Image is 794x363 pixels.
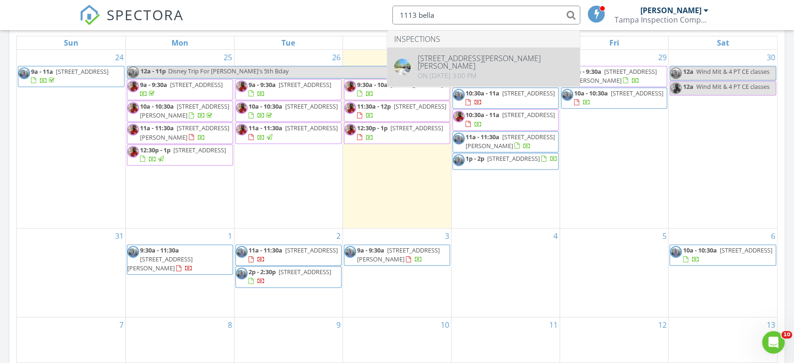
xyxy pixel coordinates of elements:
[117,317,125,332] a: Go to September 7, 2025
[17,317,125,363] td: Go to September 7, 2025
[140,246,179,254] span: 9:30a - 11:30a
[418,72,573,79] div: On [DATE] 3:00 pm
[574,89,663,106] a: 10a - 10:30a [STREET_ADDRESS]
[344,102,356,114] img: img_7161.png
[335,229,343,244] a: Go to September 2, 2025
[418,55,573,70] div: [STREET_ADDRESS][PERSON_NAME][PERSON_NAME]
[236,102,248,114] img: img_7161.png
[330,50,343,65] a: Go to August 26, 2025
[343,317,451,363] td: Go to September 10, 2025
[62,36,80,49] a: Sunday
[127,80,139,92] img: img_7161.png
[611,89,663,97] span: [STREET_ADDRESS]
[660,229,668,244] a: Go to September 5, 2025
[140,102,174,110] span: 10a - 10:30a
[279,268,331,276] span: [STREET_ADDRESS]
[670,67,682,79] img: headshot_1.jpg
[249,268,331,285] a: 2p - 2:30p [STREET_ADDRESS]
[127,101,233,122] a: 10a - 10:30a [STREET_ADDRESS][PERSON_NAME]
[696,67,769,76] span: Wind Mit & 4 PT CE classes
[560,317,669,363] td: Go to September 12, 2025
[127,102,139,114] img: img_7161.png
[452,131,559,152] a: 11a - 11:30a [STREET_ADDRESS][PERSON_NAME]
[170,80,223,89] span: [STREET_ADDRESS]
[357,246,440,263] a: 9a - 9:30a [STREET_ADDRESS][PERSON_NAME]
[453,89,465,101] img: headshot_1.jpg
[683,246,716,254] span: 10a - 10:30a
[453,154,465,166] img: headshot_1.jpg
[125,50,234,229] td: Go to August 25, 2025
[357,246,440,263] span: [STREET_ADDRESS][PERSON_NAME]
[453,133,465,144] img: headshot_1.jpg
[249,102,282,110] span: 10a - 10:30a
[574,67,657,85] span: [STREET_ADDRESS][PERSON_NAME]
[140,80,167,89] span: 9a - 9:30a
[170,36,190,49] a: Monday
[669,317,777,363] td: Go to September 13, 2025
[561,87,667,109] a: 10a - 10:30a [STREET_ADDRESS]
[656,317,668,332] a: Go to September 12, 2025
[140,80,223,98] a: 9a - 9:30a [STREET_ADDRESS]
[113,50,125,65] a: Go to August 24, 2025
[236,124,248,135] img: img_7161.png
[357,80,443,98] a: 9:30a - 10a [STREET_ADDRESS]
[18,66,125,87] a: 9a - 11a [STREET_ADDRESS]
[107,5,184,24] span: SPECTORA
[235,266,342,287] a: 2p - 2:30p [STREET_ADDRESS]
[127,66,139,78] img: headshot_1.jpg
[390,124,443,132] span: [STREET_ADDRESS]
[79,5,100,25] img: The Best Home Inspection Software - Spectora
[127,246,193,272] a: 9:30a - 11:30a [STREET_ADDRESS][PERSON_NAME]
[769,229,777,244] a: Go to September 6, 2025
[344,101,450,122] a: 11:30a - 12p [STREET_ADDRESS]
[765,50,777,65] a: Go to August 30, 2025
[344,245,450,266] a: 9a - 9:30a [STREET_ADDRESS][PERSON_NAME]
[127,124,139,135] img: img_7161.png
[285,102,338,110] span: [STREET_ADDRESS]
[390,80,443,89] span: [STREET_ADDRESS]
[113,229,125,244] a: Go to August 31, 2025
[670,246,682,258] img: headshot_1.jpg
[561,89,573,101] img: headshot_1.jpg
[357,124,443,141] a: 12:30p - 1p [STREET_ADDRESS]
[683,67,693,76] span: 12a
[140,102,229,119] span: [STREET_ADDRESS][PERSON_NAME]
[669,228,777,317] td: Go to September 6, 2025
[357,80,388,89] span: 9:30a - 10a
[140,146,226,163] a: 12:30p - 1p [STREET_ADDRESS]
[607,36,621,49] a: Friday
[719,246,772,254] span: [STREET_ADDRESS]
[249,268,276,276] span: 2p - 2:30p
[394,102,446,110] span: [STREET_ADDRESS]
[127,144,233,166] a: 12:30p - 1p [STREET_ADDRESS]
[236,268,248,279] img: headshot_1.jpg
[140,124,229,141] span: [STREET_ADDRESS][PERSON_NAME]
[127,146,139,158] img: img_7161.png
[127,79,233,100] a: 9a - 9:30a [STREET_ADDRESS]
[387,31,580,47] li: Inspections
[466,89,555,106] a: 10:30a - 11a [STREET_ADDRESS]
[670,82,682,94] img: img_7161.png
[466,110,499,119] span: 10:30a - 11a
[696,82,769,91] span: Wind Mit & 4 PT CE classes
[344,246,356,258] img: headshot_1.jpg
[574,67,601,76] span: 9a - 9:30a
[466,133,555,150] a: 11a - 11:30a [STREET_ADDRESS][PERSON_NAME]
[640,6,701,15] div: [PERSON_NAME]
[357,102,446,119] a: 11:30a - 12p [STREET_ADDRESS]
[235,101,342,122] a: 10a - 10:30a [STREET_ADDRESS]
[452,153,559,170] a: 1p - 2p [STREET_ADDRESS]
[335,317,343,332] a: Go to September 9, 2025
[669,50,777,229] td: Go to August 30, 2025
[765,317,777,332] a: Go to September 13, 2025
[125,228,234,317] td: Go to September 1, 2025
[452,87,559,109] a: 10:30a - 11a [STREET_ADDRESS]
[344,122,450,143] a: 12:30p - 1p [STREET_ADDRESS]
[235,245,342,266] a: 11a - 11:30a [STREET_ADDRESS]
[502,89,555,97] span: [STREET_ADDRESS]
[56,67,109,76] span: [STREET_ADDRESS]
[762,331,785,354] iframe: Intercom live chat
[249,80,276,89] span: 9a - 9:30a
[443,229,451,244] a: Go to September 3, 2025
[249,246,282,254] span: 11a - 11:30a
